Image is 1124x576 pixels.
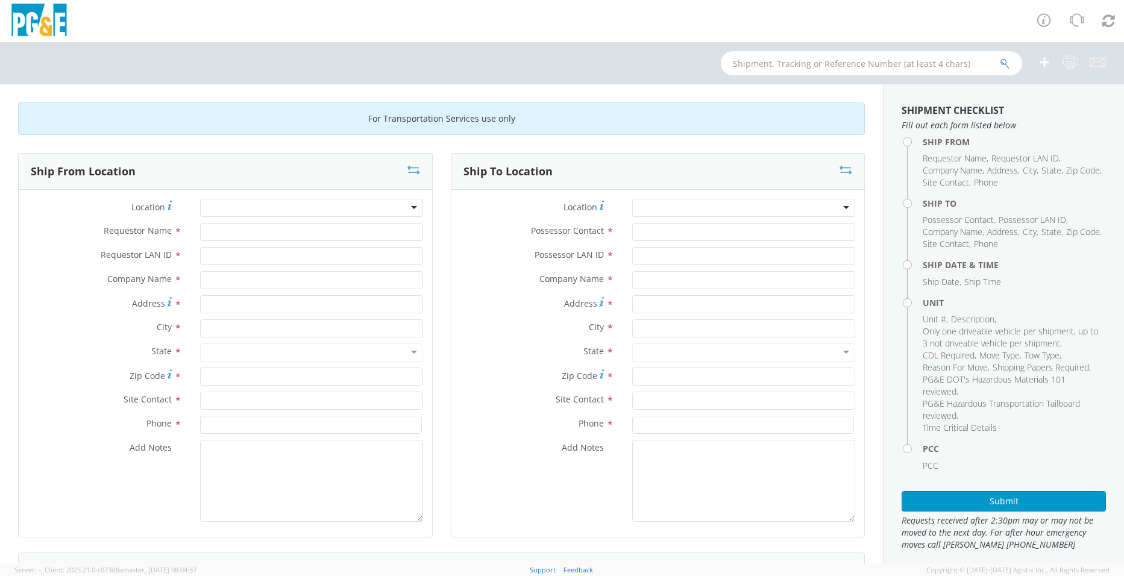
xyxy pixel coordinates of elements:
span: Address [987,164,1018,176]
li: , [923,325,1103,349]
img: pge-logo-06675f144f4cfa6a6814.png [9,4,69,39]
a: Feedback [564,565,593,574]
span: City [589,321,604,333]
h4: Ship To [923,199,1106,208]
li: , [951,313,996,325]
span: Add Notes [130,442,172,453]
li: , [1023,226,1038,238]
span: Company Name [107,273,172,284]
h4: Unit [923,298,1106,307]
div: For Transportation Services use only [18,102,865,135]
span: Company Name [539,273,604,284]
input: Shipment, Tracking or Reference Number (at least 4 chars) [721,51,1022,75]
span: PG&E DOT's Hazardous Materials 101 reviewed [923,374,1066,397]
span: State [1041,164,1061,176]
span: City [1023,164,1037,176]
h4: Ship From [923,137,1106,146]
li: , [979,349,1022,362]
li: , [923,226,984,238]
span: Phone [974,177,998,188]
span: Address [132,298,165,309]
li: , [987,226,1020,238]
span: City [157,321,172,333]
li: , [923,214,996,226]
li: , [999,214,1068,226]
h4: PCC [923,444,1106,453]
span: Site Contact [923,238,969,249]
li: , [1023,164,1038,177]
li: , [1066,226,1102,238]
span: Client: 2025.21.0-c073d8a [45,565,196,574]
h3: Ship From Location [31,166,136,178]
span: Location [131,201,165,213]
li: , [1066,164,1102,177]
span: Requestor Name [923,152,987,164]
strong: Shipment Checklist [902,104,1004,117]
span: Company Name [923,226,982,237]
span: State [583,345,604,357]
span: Fill out each form listed below [902,119,1106,131]
li: , [1041,164,1063,177]
span: Site Contact [556,393,604,405]
span: Possessor LAN ID [999,214,1066,225]
li: , [923,398,1103,422]
span: Company Name [923,164,982,176]
span: State [1041,226,1061,237]
span: PCC [923,460,938,471]
button: Submit [902,491,1106,512]
span: Possessor Contact [531,225,604,236]
span: Site Contact [124,393,172,405]
a: Support [530,565,556,574]
span: master, [DATE] 08:04:37 [123,565,196,574]
span: Phone [974,238,998,249]
span: Time Critical Details [923,422,997,433]
span: Possessor LAN ID [535,249,604,260]
span: Description [951,313,994,325]
span: CDL Required [923,349,975,361]
span: Reason For Move [923,362,988,373]
li: , [923,362,990,374]
span: Unit # [923,313,946,325]
span: Requestor LAN ID [101,249,172,260]
span: Address [564,298,597,309]
li: , [1041,226,1063,238]
h3: Ship To Location [463,166,553,178]
span: Address [987,226,1018,237]
span: Zip Code [1066,226,1100,237]
li: , [1025,349,1061,362]
span: , [41,565,43,574]
span: Site Contact [923,177,969,188]
span: Add Notes [562,442,604,453]
span: Ship Date [923,276,959,287]
span: Server: - [14,565,43,574]
span: Possessor Contact [923,214,994,225]
span: Phone [579,418,604,429]
span: Zip Code [562,370,597,381]
span: City [1023,226,1037,237]
li: , [923,177,971,189]
li: , [923,164,984,177]
li: , [987,164,1020,177]
li: , [923,374,1103,398]
span: State [151,345,172,357]
li: , [923,313,948,325]
span: PG&E Hazardous Transportation Tailboard reviewed [923,398,1080,421]
li: , [923,276,961,288]
span: Only one driveable vehicle per shipment, up to 3 not driveable vehicle per shipment [923,325,1098,349]
span: Move Type [979,349,1020,361]
span: Zip Code [1066,164,1100,176]
span: Tow Type [1025,349,1060,361]
span: Zip Code [130,370,165,381]
span: Ship Time [964,276,1001,287]
li: , [991,152,1061,164]
span: Phone [146,418,172,429]
span: Copyright © [DATE]-[DATE] Agistix Inc., All Rights Reserved [926,565,1110,575]
span: Requestor LAN ID [991,152,1059,164]
span: Requestor Name [104,225,172,236]
span: Location [564,201,597,213]
li: , [923,349,976,362]
span: Requests received after 2:30pm may or may not be moved to the next day. For after hour emergency ... [902,515,1106,551]
span: Shipping Papers Required [993,362,1089,373]
h4: Ship Date & Time [923,260,1106,269]
li: , [923,152,988,164]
